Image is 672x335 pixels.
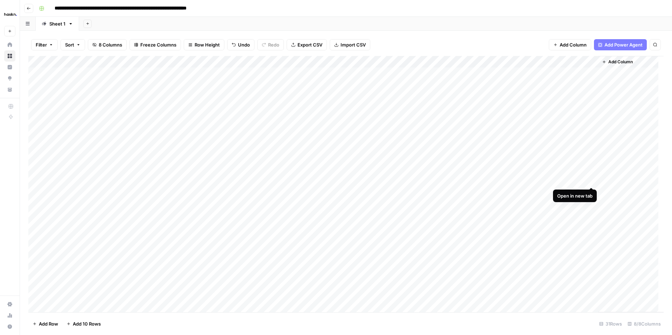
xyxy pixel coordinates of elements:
span: Sort [65,41,74,48]
button: Export CSV [287,39,327,50]
span: 8 Columns [99,41,122,48]
a: Home [4,39,15,50]
span: Add Row [39,320,58,327]
span: Freeze Columns [140,41,176,48]
button: 8 Columns [88,39,127,50]
span: Add Power Agent [604,41,643,48]
button: Filter [31,39,58,50]
span: Add Column [560,41,587,48]
div: 31 Rows [596,318,625,329]
a: Opportunities [4,73,15,84]
span: Add 10 Rows [73,320,101,327]
a: Browse [4,50,15,62]
div: 8/8 Columns [625,318,664,329]
button: Sort [61,39,85,50]
button: Add Column [599,57,636,66]
button: Redo [257,39,284,50]
span: Import CSV [341,41,366,48]
button: Freeze Columns [129,39,181,50]
span: Export CSV [297,41,322,48]
span: Filter [36,41,47,48]
a: Usage [4,310,15,321]
span: Redo [268,41,279,48]
button: Add Row [28,318,62,329]
a: Your Data [4,84,15,95]
button: Add Power Agent [594,39,647,50]
img: Haskn Logo [4,8,17,21]
span: Add Column [608,59,633,65]
a: Settings [4,299,15,310]
button: Help + Support [4,321,15,332]
div: Open in new tab [557,192,593,199]
button: Add Column [549,39,591,50]
span: Row Height [195,41,220,48]
button: Add 10 Rows [62,318,105,329]
div: Sheet 1 [49,20,65,27]
button: Workspace: Haskn [4,6,15,23]
a: Sheet 1 [36,17,79,31]
button: Undo [227,39,254,50]
button: Row Height [184,39,224,50]
span: Undo [238,41,250,48]
button: Import CSV [330,39,370,50]
a: Insights [4,62,15,73]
